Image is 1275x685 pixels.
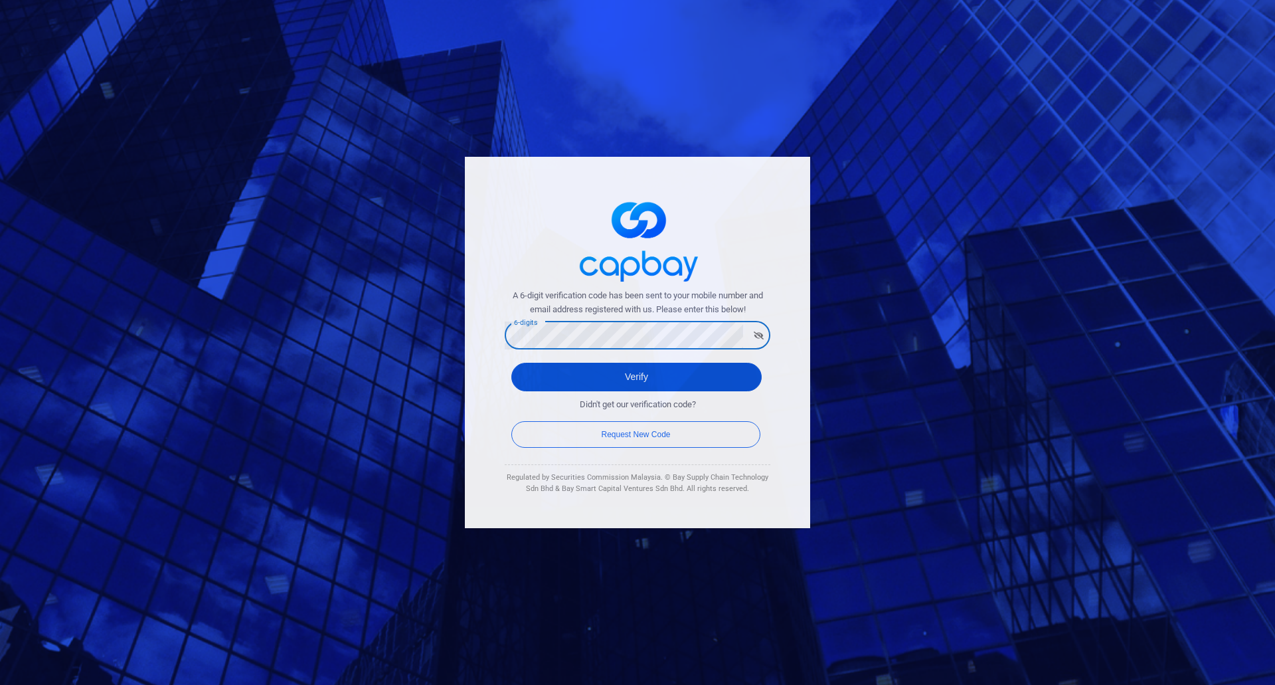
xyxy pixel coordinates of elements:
[505,289,770,317] span: A 6-digit verification code has been sent to your mobile number and email address registered with...
[580,398,696,412] span: Didn't get our verification code?
[505,472,770,495] div: Regulated by Securities Commission Malaysia. © Bay Supply Chain Technology Sdn Bhd & Bay Smart Ca...
[514,318,537,328] label: 6-digits
[571,190,704,289] img: logo
[511,363,762,391] button: Verify
[511,421,760,448] button: Request New Code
